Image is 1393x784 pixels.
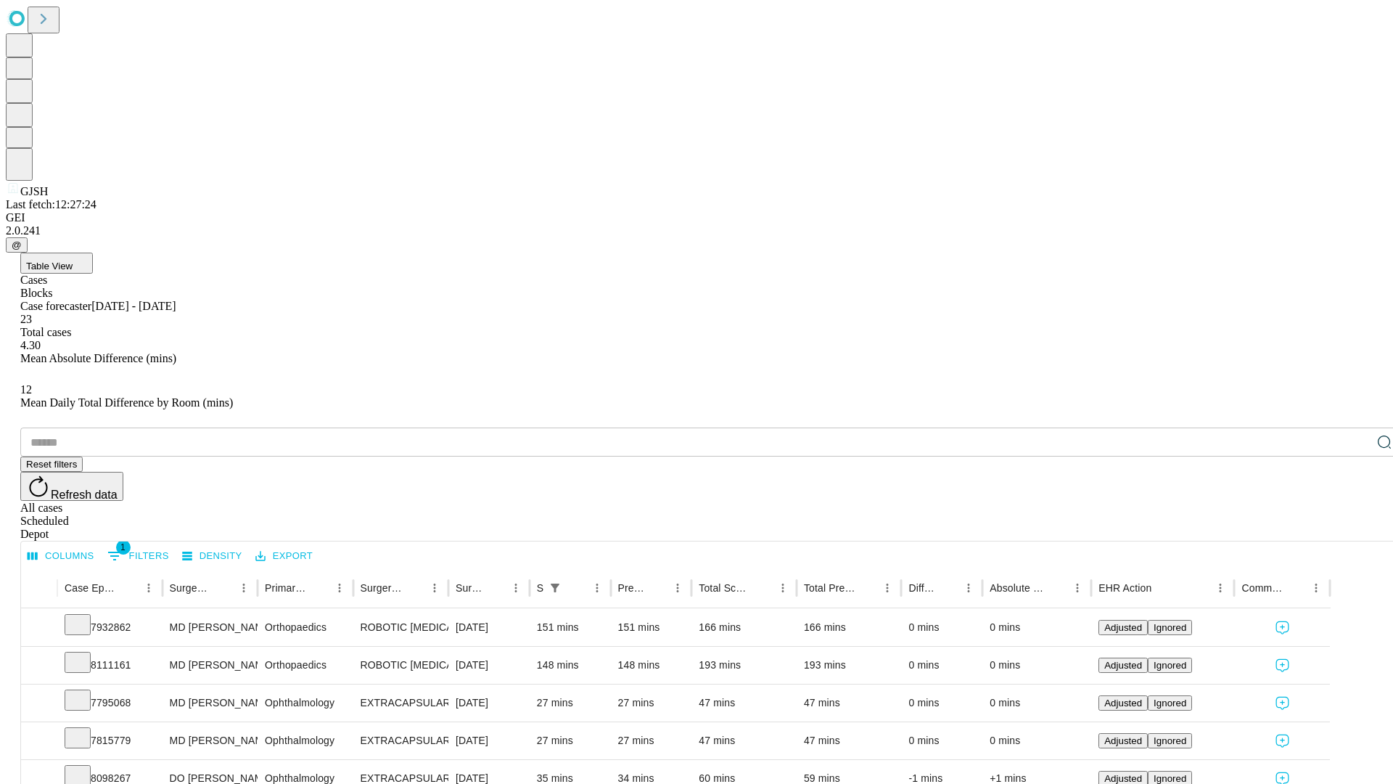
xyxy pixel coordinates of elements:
[804,722,895,759] div: 47 mins
[170,609,250,646] div: MD [PERSON_NAME] [PERSON_NAME] Md
[104,544,173,568] button: Show filters
[265,685,345,722] div: Ophthalmology
[618,685,685,722] div: 27 mins
[537,722,604,759] div: 27 mins
[908,722,975,759] div: 0 mins
[1067,578,1088,598] button: Menu
[20,383,32,396] span: 12
[1153,578,1173,598] button: Sort
[26,261,73,271] span: Table View
[20,300,91,312] span: Case forecaster
[1148,695,1192,711] button: Ignored
[1241,582,1283,594] div: Comments
[804,647,895,684] div: 193 mins
[1154,622,1186,633] span: Ignored
[118,578,139,598] button: Sort
[990,647,1084,684] div: 0 mins
[647,578,667,598] button: Sort
[1154,773,1186,784] span: Ignored
[456,609,522,646] div: [DATE]
[699,609,789,646] div: 166 mins
[170,647,250,684] div: MD [PERSON_NAME] [PERSON_NAME] Md
[6,211,1387,224] div: GEI
[618,722,685,759] div: 27 mins
[309,578,329,598] button: Sort
[699,685,789,722] div: 47 mins
[908,609,975,646] div: 0 mins
[65,685,155,722] div: 7795068
[6,224,1387,237] div: 2.0.241
[908,647,975,684] div: 0 mins
[65,722,155,759] div: 7815779
[265,582,307,594] div: Primary Service
[567,578,587,598] button: Sort
[485,578,506,598] button: Sort
[699,647,789,684] div: 193 mins
[1104,660,1142,671] span: Adjusted
[537,685,604,722] div: 27 mins
[618,647,685,684] div: 148 mins
[773,578,793,598] button: Menu
[1047,578,1067,598] button: Sort
[545,578,565,598] div: 1 active filter
[1286,578,1306,598] button: Sort
[26,459,77,470] span: Reset filters
[752,578,773,598] button: Sort
[699,582,751,594] div: Total Scheduled Duration
[506,578,526,598] button: Menu
[234,578,254,598] button: Menu
[1104,698,1142,709] span: Adjusted
[990,685,1084,722] div: 0 mins
[857,578,877,598] button: Sort
[1104,773,1142,784] span: Adjusted
[20,339,41,351] span: 4.30
[20,326,71,338] span: Total cases
[1148,620,1192,635] button: Ignored
[990,609,1084,646] div: 0 mins
[6,198,96,211] span: Last fetch: 12:27:24
[20,253,93,274] button: Table View
[24,545,98,568] button: Select columns
[877,578,897,598] button: Menu
[20,313,32,325] span: 23
[252,545,316,568] button: Export
[20,396,233,409] span: Mean Daily Total Difference by Room (mins)
[329,578,350,598] button: Menu
[424,578,445,598] button: Menu
[804,609,895,646] div: 166 mins
[1154,660,1186,671] span: Ignored
[20,352,176,364] span: Mean Absolute Difference (mins)
[958,578,979,598] button: Menu
[1104,622,1142,633] span: Adjusted
[456,722,522,759] div: [DATE]
[265,609,345,646] div: Orthopaedics
[1104,735,1142,746] span: Adjusted
[6,237,28,253] button: @
[65,609,155,646] div: 7932862
[667,578,688,598] button: Menu
[28,616,50,641] button: Expand
[361,582,403,594] div: Surgery Name
[1098,620,1148,635] button: Adjusted
[361,609,441,646] div: ROBOTIC [MEDICAL_DATA] KNEE TOTAL
[12,240,22,250] span: @
[1098,658,1148,673] button: Adjusted
[170,722,250,759] div: MD [PERSON_NAME]
[265,647,345,684] div: Orthopaedics
[178,545,246,568] button: Density
[456,582,484,594] div: Surgery Date
[804,582,856,594] div: Total Predicted Duration
[938,578,958,598] button: Sort
[804,685,895,722] div: 47 mins
[404,578,424,598] button: Sort
[361,685,441,722] div: EXTRACAPSULAR CATARACT REMOVAL WITH [MEDICAL_DATA]
[908,582,937,594] div: Difference
[990,722,1084,759] div: 0 mins
[139,578,159,598] button: Menu
[91,300,176,312] span: [DATE] - [DATE]
[1306,578,1326,598] button: Menu
[213,578,234,598] button: Sort
[618,609,685,646] div: 151 mins
[456,685,522,722] div: [DATE]
[990,582,1045,594] div: Absolute Difference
